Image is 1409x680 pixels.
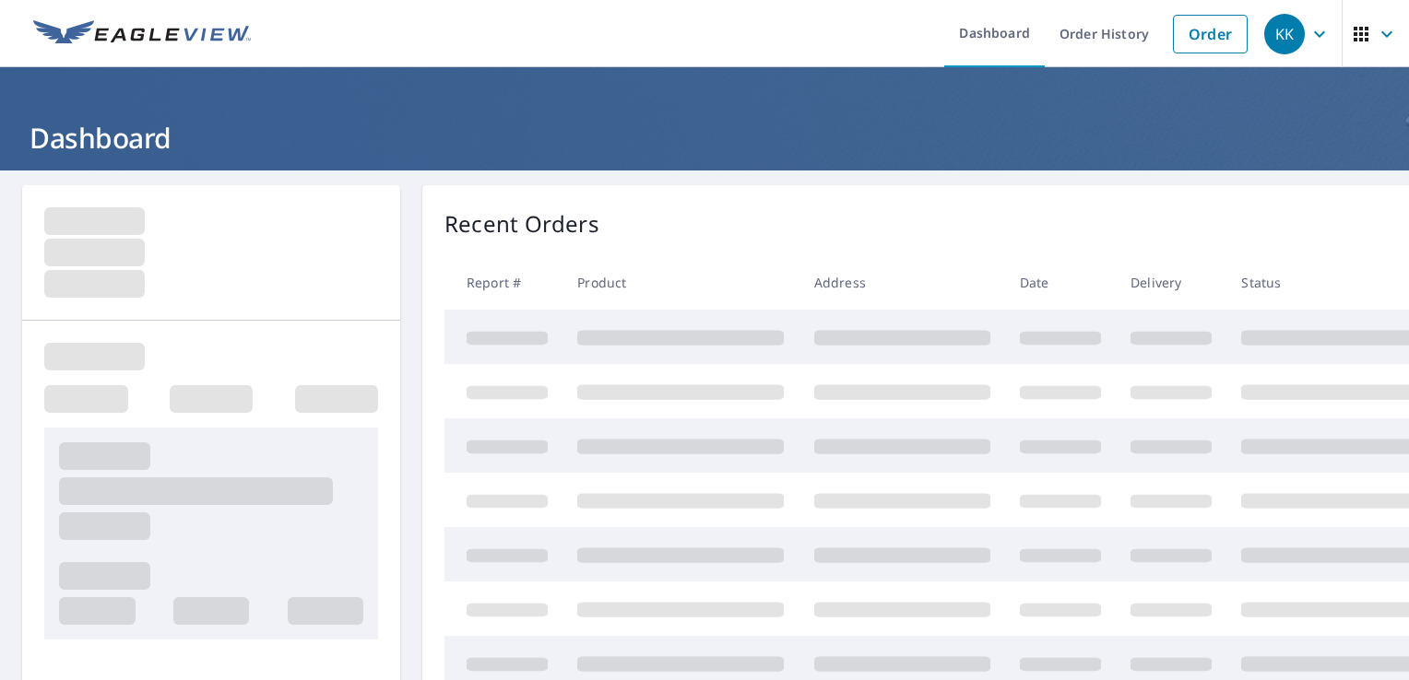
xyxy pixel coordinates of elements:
[444,255,562,310] th: Report #
[1173,15,1248,53] a: Order
[1116,255,1226,310] th: Delivery
[444,207,599,240] p: Recent Orders
[22,119,1387,157] h1: Dashboard
[562,255,799,310] th: Product
[1264,14,1305,54] div: KK
[1005,255,1116,310] th: Date
[33,20,251,48] img: EV Logo
[799,255,1005,310] th: Address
